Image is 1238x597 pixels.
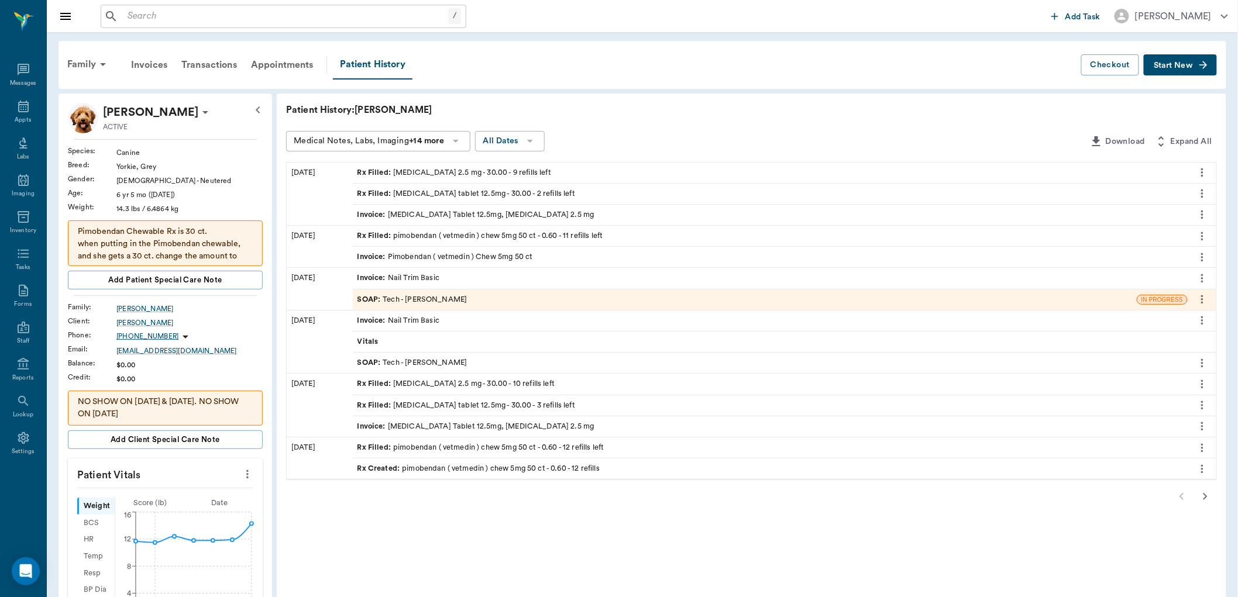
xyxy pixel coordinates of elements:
[1193,374,1212,394] button: more
[13,410,33,419] div: Lookup
[12,447,35,456] div: Settings
[77,565,115,582] div: Resp
[124,512,131,519] tspan: 16
[357,167,394,178] span: Rx Filled :
[409,137,444,145] b: +14 more
[1193,226,1212,246] button: more
[287,310,353,374] div: [DATE]
[68,302,116,312] div: Family :
[103,122,128,132] p: ACTIVE
[68,330,116,340] div: Phone :
[287,163,353,226] div: [DATE]
[238,464,257,484] button: more
[103,103,198,122] div: Finn Crawford
[357,209,388,220] span: Invoice :
[116,161,263,172] div: Yorkie, Grey
[357,188,394,199] span: Rx Filled :
[357,357,467,368] div: Tech - [PERSON_NAME]
[1193,416,1212,436] button: more
[124,536,131,543] tspan: 12
[1137,295,1187,304] span: IN PROGRESS
[357,315,439,326] div: Nail Trim Basic
[357,421,388,432] span: Invoice :
[1144,54,1217,76] button: Start New
[333,50,412,80] a: Patient History
[68,344,116,354] div: Email :
[357,251,533,263] div: Pimobendan ( vetmedin ) Chew 5mg 50 ct
[68,271,263,289] button: Add patient Special Care Note
[357,336,381,347] span: Vitals
[116,318,263,328] a: [PERSON_NAME]
[1085,131,1150,153] button: Download
[1193,438,1212,458] button: more
[116,360,263,370] div: $0.00
[244,51,321,79] a: Appointments
[357,315,388,326] span: Invoice :
[1193,247,1212,267] button: more
[357,442,604,453] div: pimobendan ( vetmedin ) chew 5mg 50 ct - 0.60 - 12 refills left
[116,303,263,314] a: [PERSON_NAME]
[286,103,637,117] p: Patient History: [PERSON_NAME]
[68,358,116,368] div: Balance :
[357,294,383,305] span: SOAP :
[111,433,220,446] span: Add client Special Care Note
[60,50,117,78] div: Family
[54,5,77,28] button: Close drawer
[10,226,36,235] div: Inventory
[108,274,222,287] span: Add patient Special Care Note
[1193,459,1212,479] button: more
[357,188,575,199] div: [MEDICAL_DATA] tablet 12.5mg - 30.00 - 2 refills left
[1105,5,1237,27] button: [PERSON_NAME]
[357,400,394,411] span: Rx Filled :
[116,203,263,214] div: 14.3 lbs / 6.4864 kg
[1047,5,1105,27] button: Add Task
[78,396,253,420] p: NO SHOW ON [DATE] & [DATE]. NO SHOW ON [DATE]
[357,272,388,284] span: Invoice :
[68,430,263,449] button: Add client Special Care Note
[12,189,35,198] div: Imaging
[1193,205,1212,225] button: more
[12,374,34,382] div: Reports
[124,51,174,79] a: Invoices
[287,268,353,309] div: [DATE]
[1150,131,1217,153] button: Expand All
[68,174,116,184] div: Gender :
[16,263,30,272] div: Tasks
[475,131,545,151] button: All Dates
[1081,54,1139,76] button: Checkout
[116,175,263,186] div: [DEMOGRAPHIC_DATA] - Neutered
[1193,184,1212,203] button: more
[357,167,551,178] div: [MEDICAL_DATA] 2.5 mg - 30.00 - 9 refills left
[1193,289,1212,309] button: more
[185,498,255,509] div: Date
[357,400,575,411] div: [MEDICAL_DATA] tablet 12.5mg - 30.00 - 3 refills left
[77,548,115,565] div: Temp
[77,498,115,515] div: Weight
[357,357,383,368] span: SOAP :
[357,378,394,389] span: Rx Filled :
[17,337,29,346] div: Staff
[357,463,600,474] div: pimobendan ( vetmedin ) chew 5mg 50 ct - 0.60 - 12 refills
[116,374,263,384] div: $0.00
[17,153,29,161] div: Labs
[1135,9,1212,23] div: [PERSON_NAME]
[174,51,244,79] a: Transactions
[15,116,31,125] div: Appts
[116,346,263,356] a: [EMAIL_ADDRESS][DOMAIN_NAME]
[357,442,394,453] span: Rx Filled :
[1171,134,1212,149] span: Expand All
[68,103,98,133] img: Profile Image
[12,557,40,585] div: Open Intercom Messenger
[14,300,32,309] div: Forms
[357,209,594,220] div: [MEDICAL_DATA] Tablet 12.5mg, [MEDICAL_DATA] 2.5 mg
[68,188,116,198] div: Age :
[115,498,185,509] div: Score ( lb )
[116,189,263,200] div: 6 yr 5 mo ([DATE])
[1193,268,1212,288] button: more
[127,590,132,597] tspan: 4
